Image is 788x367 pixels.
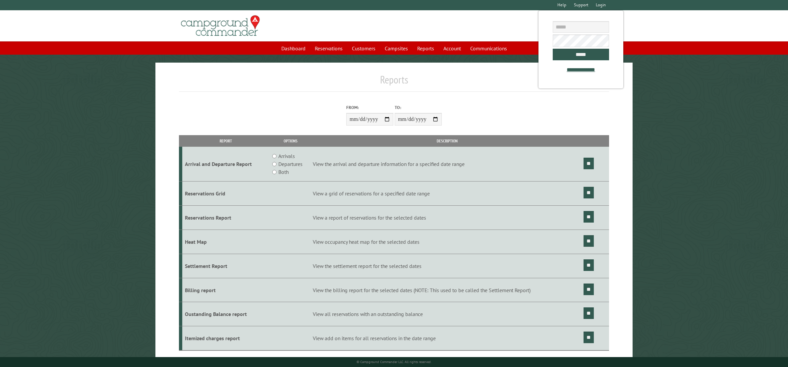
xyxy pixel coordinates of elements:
a: Reports [413,42,438,55]
label: Arrivals [278,152,295,160]
td: Oustanding Balance report [182,302,269,326]
small: © Campground Commander LLC. All rights reserved. [357,360,431,364]
td: View occupancy heat map for the selected dates [311,230,582,254]
td: View the billing report for the selected dates (NOTE: This used to be called the Settlement Report) [311,278,582,302]
a: Account [439,42,465,55]
th: Report [182,135,269,147]
td: Reservations Report [182,206,269,230]
label: From: [346,104,393,111]
td: Settlement Report [182,254,269,278]
th: Description [311,135,582,147]
a: Communications [466,42,511,55]
a: Reservations [311,42,347,55]
a: Dashboard [277,42,310,55]
td: View all reservations with an outstanding balance [311,302,582,326]
td: View a grid of reservations for a specified date range [311,182,582,206]
h1: Reports [179,73,609,91]
td: View the arrival and departure information for a specified date range [311,147,582,182]
a: Customers [348,42,379,55]
td: Arrival and Departure Report [182,147,269,182]
label: Both [278,168,289,176]
label: Departures [278,160,303,168]
td: Billing report [182,278,269,302]
td: Heat Map [182,230,269,254]
td: View the settlement report for the selected dates [311,254,582,278]
img: Campground Commander [179,13,262,39]
td: Itemized charges report [182,326,269,350]
label: To: [395,104,442,111]
td: Reservations Grid [182,182,269,206]
td: View a report of reservations for the selected dates [311,206,582,230]
a: Campsites [381,42,412,55]
th: Options [269,135,311,147]
td: View add on items for all reservations in the date range [311,326,582,350]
